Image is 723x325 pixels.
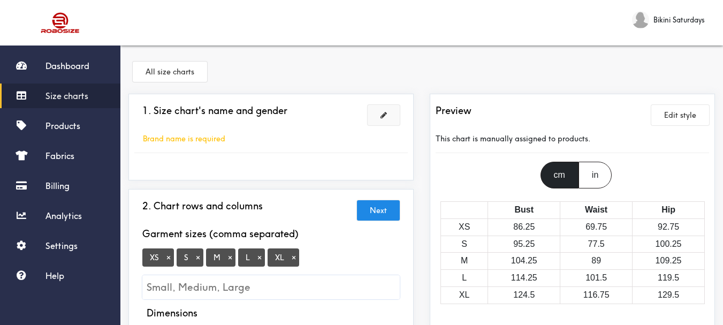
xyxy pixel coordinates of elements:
[45,240,78,251] span: Settings
[45,150,74,161] span: Fabrics
[651,105,709,125] button: Edit style
[142,275,400,299] input: Small, Medium, Large
[633,236,705,253] td: 100.25
[45,210,82,221] span: Analytics
[147,307,197,319] h4: Dimensions
[436,105,471,117] h3: Preview
[653,14,705,26] span: Bikini Saturdays
[488,270,560,287] td: 114.25
[20,8,101,37] img: Robosize
[560,201,633,218] th: Waist
[560,270,633,287] td: 101.5
[436,125,709,153] div: This chart is manually assigned to products.
[441,253,488,270] td: M
[541,162,579,188] div: cm
[206,248,235,267] span: M
[488,286,560,304] td: 124.5
[488,236,560,253] td: 95.25
[45,180,70,191] span: Billing
[45,61,89,71] span: Dashboard
[45,120,80,131] span: Products
[633,253,705,270] td: 109.25
[225,253,235,262] button: Tag at index 2 with value M focussed. Press backspace to remove
[633,218,705,236] td: 92.75
[288,253,299,262] button: Tag at index 4 with value XL focussed. Press backspace to remove
[633,201,705,218] th: Hip
[560,218,633,236] td: 69.75
[133,62,207,82] button: All size charts
[488,201,560,218] th: Bust
[254,253,265,262] button: Tag at index 3 with value L focussed. Press backspace to remove
[142,228,299,240] h4: Garment sizes (comma separated)
[632,11,649,28] img: Bikini Saturdays
[441,270,488,287] td: L
[163,253,174,262] button: Tag at index 0 with value XS focussed. Press backspace to remove
[238,248,265,267] span: L
[142,200,263,212] h3: 2. Chart rows and columns
[177,248,203,267] span: S
[45,270,64,281] span: Help
[560,286,633,304] td: 116.75
[560,253,633,270] td: 89
[488,218,560,236] td: 86.25
[142,105,287,117] h3: 1. Size chart's name and gender
[268,248,299,267] span: XL
[45,90,88,101] span: Size charts
[142,248,174,267] span: XS
[441,236,488,253] td: S
[134,133,234,145] div: Brand name is required
[441,286,488,304] td: XL
[357,200,400,221] button: Next
[633,286,705,304] td: 129.5
[193,253,203,262] button: Tag at index 1 with value S focussed. Press backspace to remove
[633,270,705,287] td: 119.5
[488,253,560,270] td: 104.25
[560,236,633,253] td: 77.5
[579,162,612,188] div: in
[441,218,488,236] td: XS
